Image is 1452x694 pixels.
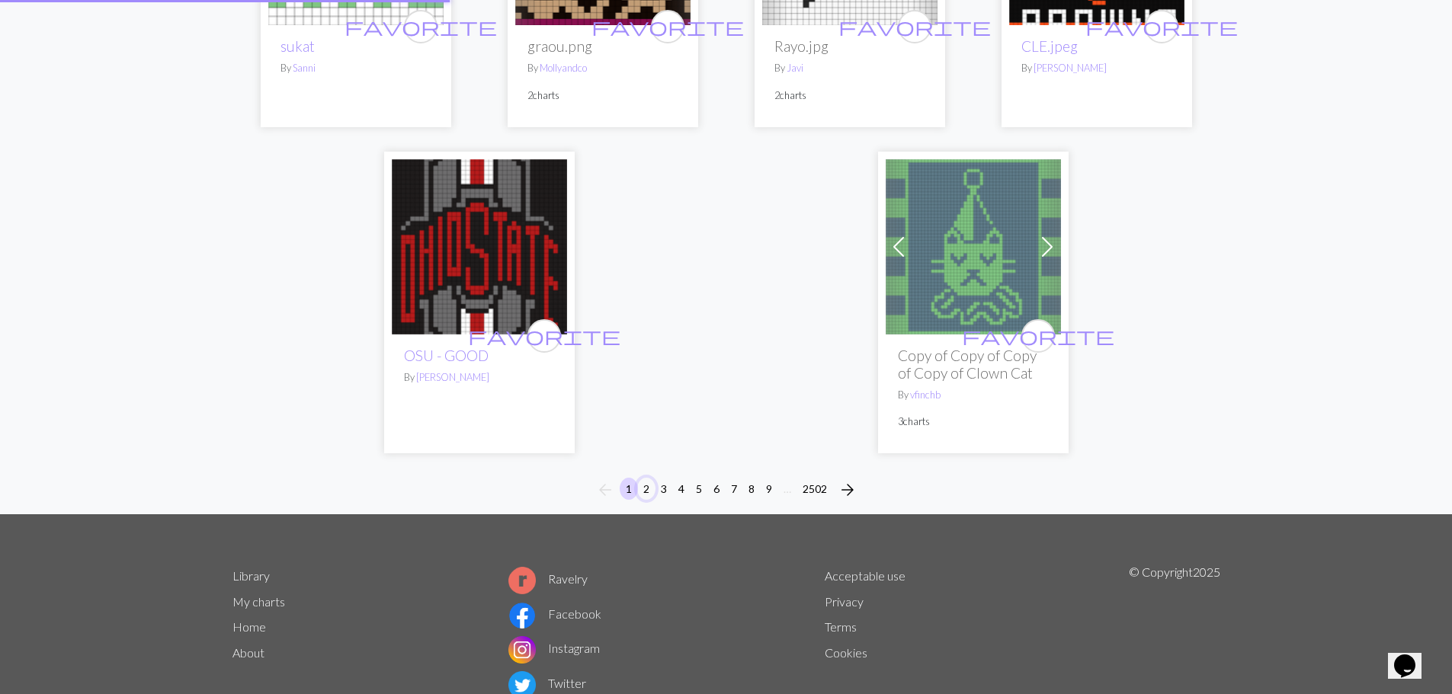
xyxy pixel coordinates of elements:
[774,88,925,103] p: 2 charts
[620,478,638,500] button: 1
[508,636,536,664] img: Instagram logo
[832,478,863,502] button: Next
[468,321,620,351] i: favourite
[1021,37,1078,55] a: CLE.jpeg
[825,568,905,583] a: Acceptable use
[838,14,991,38] span: favorite
[825,645,867,660] a: Cookies
[392,159,567,334] img: OSU - GOOD
[1021,61,1172,75] p: By
[962,321,1114,351] i: favourite
[1145,10,1178,43] button: favourite
[797,478,833,500] button: 2502
[1388,633,1437,679] iframe: chat widget
[508,641,600,655] a: Instagram
[345,14,497,38] span: favorite
[404,10,438,43] button: favourite
[760,478,778,500] button: 9
[898,347,1049,382] h2: Copy of Copy of Copy of Copy of Clown Cat
[416,371,489,383] a: [PERSON_NAME]
[787,62,803,74] a: Javi
[591,14,744,38] span: favorite
[527,61,678,75] p: By
[527,88,678,103] p: 2 charts
[1085,11,1238,42] i: favourite
[742,478,761,500] button: 8
[508,567,536,594] img: Ravelry logo
[280,61,431,75] p: By
[774,61,925,75] p: By
[591,11,744,42] i: favourite
[508,571,588,586] a: Ravelry
[232,594,285,609] a: My charts
[962,324,1114,347] span: favorite
[590,478,863,502] nav: Page navigation
[345,11,497,42] i: favourite
[838,479,857,501] span: arrow_forward
[527,319,561,353] button: favourite
[1085,14,1238,38] span: favorite
[392,238,567,252] a: OSU - GOOD
[468,324,620,347] span: favorite
[651,10,684,43] button: favourite
[825,594,864,609] a: Privacy
[655,478,673,500] button: 3
[508,676,586,690] a: Twitter
[825,619,857,634] a: Terms
[404,370,555,385] p: By
[898,10,931,43] button: favourite
[232,568,270,583] a: Library
[838,11,991,42] i: favourite
[707,478,726,500] button: 6
[293,62,316,74] a: Sanni
[527,37,678,55] h2: graou.png
[508,606,601,621] a: Facebook
[1021,319,1055,353] button: favourite
[672,478,691,500] button: 4
[774,37,925,55] h2: Rayo.jpg
[280,37,315,55] a: sukat
[838,481,857,499] i: Next
[540,62,587,74] a: Mollyandco
[232,645,264,660] a: About
[690,478,708,500] button: 5
[725,478,743,500] button: 7
[898,414,1049,429] p: 3 charts
[508,602,536,629] img: Facebook logo
[637,478,655,500] button: 2
[886,159,1061,334] img: Clown Cat
[910,389,941,401] a: vfinchb
[404,347,489,364] a: OSU - GOOD
[886,238,1061,252] a: Clown Cat
[898,388,1049,402] p: By
[232,619,266,634] a: Home
[1034,62,1107,74] a: [PERSON_NAME]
